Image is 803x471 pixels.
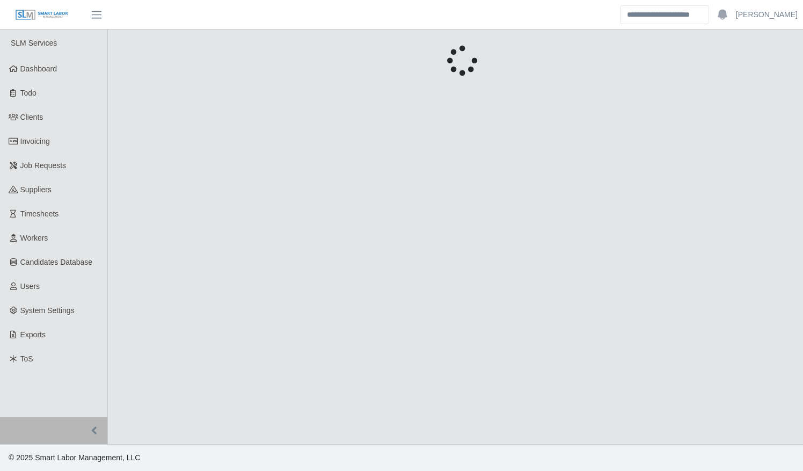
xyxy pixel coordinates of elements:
[20,258,93,266] span: Candidates Database
[20,234,48,242] span: Workers
[20,306,75,315] span: System Settings
[20,209,59,218] span: Timesheets
[9,453,140,462] span: © 2025 Smart Labor Management, LLC
[11,39,57,47] span: SLM Services
[20,137,50,146] span: Invoicing
[20,113,43,121] span: Clients
[20,330,46,339] span: Exports
[15,9,69,21] img: SLM Logo
[20,64,57,73] span: Dashboard
[736,9,798,20] a: [PERSON_NAME]
[20,89,36,97] span: Todo
[20,161,67,170] span: Job Requests
[20,282,40,291] span: Users
[620,5,709,24] input: Search
[20,354,33,363] span: ToS
[20,185,52,194] span: Suppliers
